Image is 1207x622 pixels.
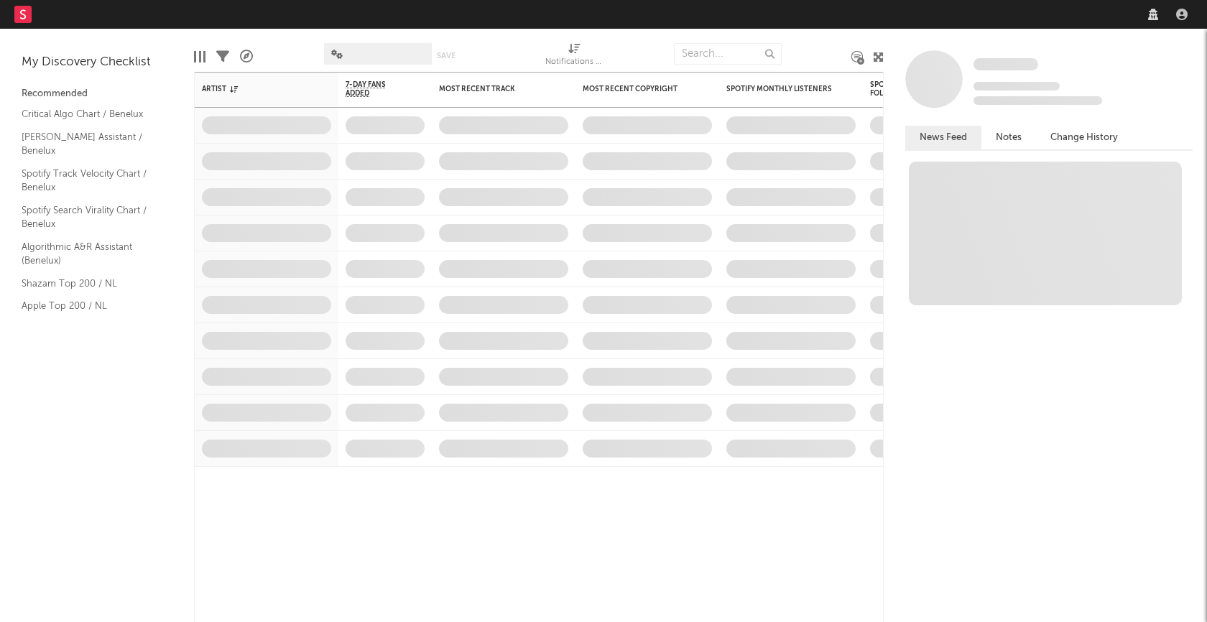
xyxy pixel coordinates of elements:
[545,54,603,71] div: Notifications (Artist)
[870,80,920,98] div: Spotify Followers
[346,80,403,98] span: 7-Day Fans Added
[726,85,834,93] div: Spotify Monthly Listeners
[22,298,158,314] a: Apple Top 200 / NL
[974,58,1038,70] span: Some Artist
[22,129,158,159] a: [PERSON_NAME] Assistant / Benelux
[216,36,229,78] div: Filters
[437,52,455,60] button: Save
[974,96,1102,105] span: 0 fans last week
[22,54,172,71] div: My Discovery Checklist
[22,106,158,122] a: Critical Algo Chart / Benelux
[22,239,158,269] a: Algorithmic A&R Assistant (Benelux)
[545,36,603,78] div: Notifications (Artist)
[674,43,782,65] input: Search...
[1036,126,1132,149] button: Change History
[22,166,158,195] a: Spotify Track Velocity Chart / Benelux
[202,85,310,93] div: Artist
[240,36,253,78] div: A&R Pipeline
[439,85,547,93] div: Most Recent Track
[22,276,158,292] a: Shazam Top 200 / NL
[22,203,158,232] a: Spotify Search Virality Chart / Benelux
[194,36,205,78] div: Edit Columns
[583,85,690,93] div: Most Recent Copyright
[981,126,1036,149] button: Notes
[22,85,172,103] div: Recommended
[974,82,1060,90] span: Tracking Since: [DATE]
[905,126,981,149] button: News Feed
[974,57,1038,72] a: Some Artist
